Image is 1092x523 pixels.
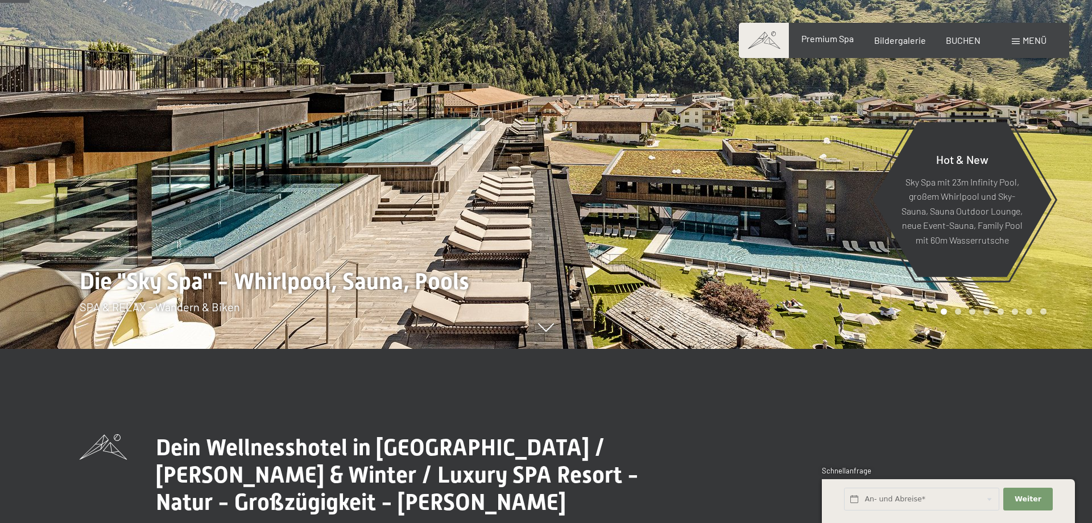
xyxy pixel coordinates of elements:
[822,466,871,475] span: Schnellanfrage
[1040,308,1046,315] div: Carousel Page 8
[937,308,1046,315] div: Carousel Pagination
[872,121,1052,278] a: Hot & New Sky Spa mit 23m Infinity Pool, großem Whirlpool und Sky-Sauna, Sauna Outdoor Lounge, ne...
[946,35,981,46] a: BUCHEN
[1015,494,1041,504] span: Weiter
[874,35,926,46] a: Bildergalerie
[1003,488,1052,511] button: Weiter
[936,152,988,166] span: Hot & New
[1012,308,1018,315] div: Carousel Page 6
[955,308,961,315] div: Carousel Page 2
[998,308,1004,315] div: Carousel Page 5
[1026,308,1032,315] div: Carousel Page 7
[941,308,947,315] div: Carousel Page 1 (Current Slide)
[1023,35,1046,46] span: Menü
[801,33,854,44] a: Premium Spa
[983,308,990,315] div: Carousel Page 4
[156,434,639,516] span: Dein Wellnesshotel in [GEOGRAPHIC_DATA] / [PERSON_NAME] & Winter / Luxury SPA Resort - Natur - Gr...
[969,308,975,315] div: Carousel Page 3
[900,174,1024,247] p: Sky Spa mit 23m Infinity Pool, großem Whirlpool und Sky-Sauna, Sauna Outdoor Lounge, neue Event-S...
